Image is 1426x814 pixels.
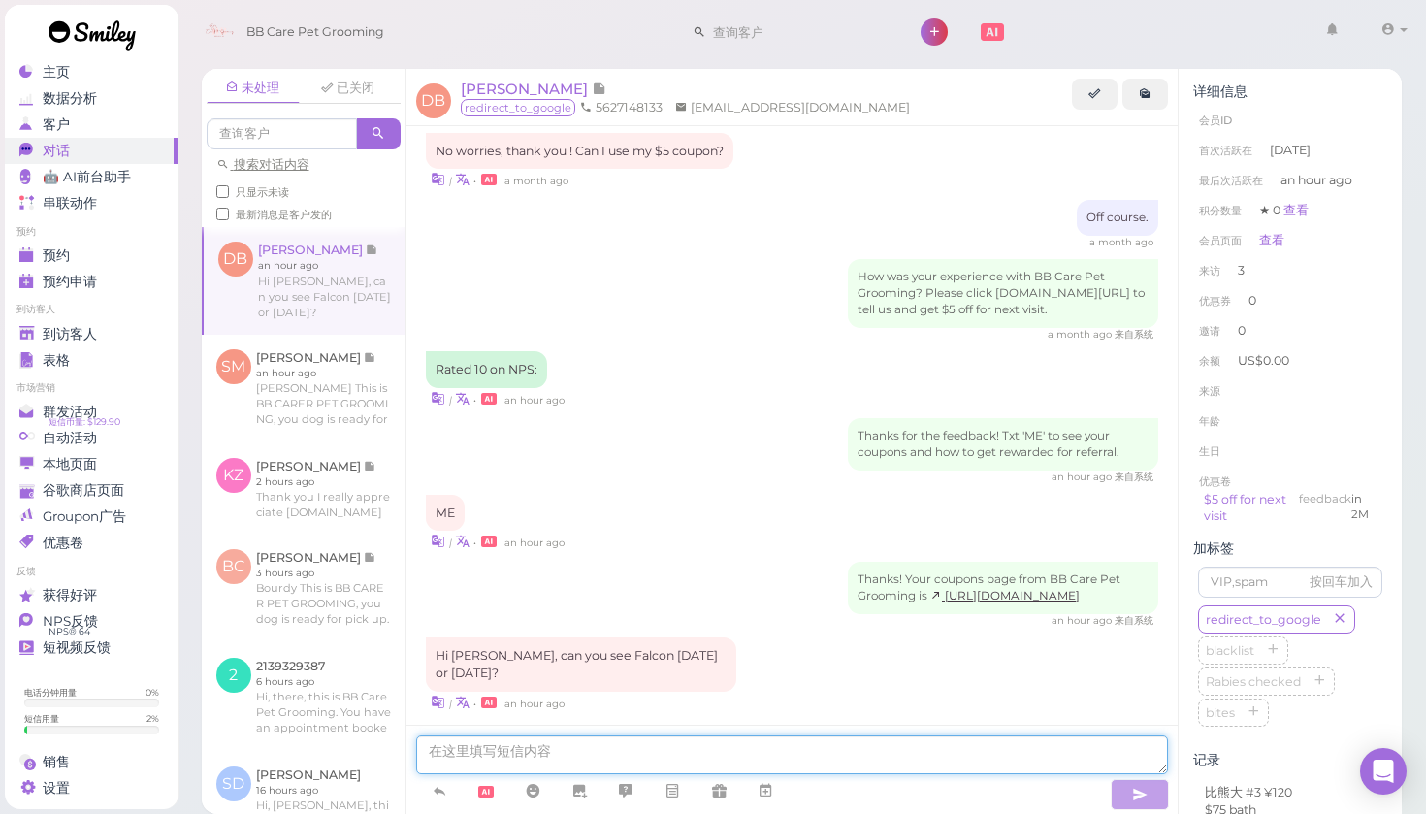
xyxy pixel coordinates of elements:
[1199,114,1232,127] span: 会员ID
[1199,444,1220,458] span: 生日
[24,686,77,699] div: 电话分钟用量
[930,589,1080,602] a: [URL][DOMAIN_NAME]
[5,190,178,216] a: 串联动作
[5,582,178,608] a: 获得好评
[1199,354,1223,368] span: 余额
[1283,203,1309,217] a: 查看
[216,157,309,172] a: 搜索对话内容
[43,508,126,525] span: Groupon广告
[43,430,97,446] span: 自动活动
[5,608,178,635] a: NPS反馈 NPS® 64
[848,418,1158,471] div: Thanks for the feedback! Txt 'ME' to see your coupons and how to get rewarded for referral.
[426,169,1159,189] div: •
[1351,491,1377,526] div: 到期于2025-12-10 11:59pm
[5,347,178,374] a: 表格
[49,414,120,430] span: 短信币量: $129.90
[416,83,451,118] span: DB
[1199,294,1231,308] span: 优惠券
[1115,471,1153,483] span: 来自系统
[1238,353,1289,368] span: US$0.00
[1199,324,1220,338] span: 邀请
[43,116,70,133] span: 客户
[236,185,289,199] span: 只显示未读
[5,85,178,112] a: 数据分析
[43,404,97,420] span: 群发活动
[43,780,70,797] span: 设置
[43,247,70,264] span: 预约
[426,692,1159,712] div: •
[246,5,384,59] span: BB Care Pet Grooming
[1048,328,1115,341] span: 08/30/2025 06:47pm
[504,537,565,549] span: 10/11/2025 01:27pm
[24,712,59,725] div: 短信用量
[426,495,465,532] div: ME
[848,562,1158,614] div: Thanks! Your coupons page from BB Care Pet Grooming is
[236,208,332,221] span: 最新消息是客户发的
[449,394,452,407] i: |
[1202,674,1305,689] span: Rabies checked
[1205,784,1376,801] p: 比熊大 #3 ¥120
[43,639,111,656] span: 短视频反馈
[5,775,178,801] a: 设置
[461,80,606,98] a: [PERSON_NAME]
[43,613,98,630] span: NPS反馈
[1199,204,1242,217] span: 积分数量
[1077,200,1158,236] div: Off course.
[1199,414,1220,428] span: 年龄
[426,388,1159,408] div: •
[1199,264,1220,277] span: 来访
[5,399,178,425] a: 群发活动 短信币量: $129.90
[449,537,452,549] i: |
[1193,752,1387,768] div: 记录
[706,16,894,48] input: 查询客户
[575,99,667,116] li: 5627148133
[1280,172,1352,189] span: an hour ago
[1193,83,1387,100] div: 详细信息
[1204,492,1286,524] a: $5 off for next visit
[43,169,131,185] span: 🤖 AI前台助手
[146,712,159,725] div: 2 %
[5,243,178,269] a: 预约
[43,482,124,499] span: 谷歌商店页面
[426,351,547,388] div: Rated 10 on NPS:
[1199,384,1220,398] span: 来源
[1259,203,1309,217] span: ★ 0
[426,133,733,170] div: No worries, thank you ! Can I use my $5 coupon?
[1202,643,1258,658] span: blacklist
[43,64,70,81] span: 主页
[426,531,1159,551] div: •
[5,530,178,556] a: 优惠卷
[43,274,97,290] span: 预约申请
[5,225,178,239] li: 预约
[426,637,736,692] div: Hi [PERSON_NAME], can you see Falcon [DATE] or [DATE]?
[1089,236,1153,248] span: 08/30/2025 06:38pm
[5,112,178,138] a: 客户
[1202,612,1325,627] span: redirect_to_google
[216,185,229,198] input: 只显示未读
[43,143,70,159] span: 对话
[43,456,97,472] span: 本地页面
[1115,328,1153,341] span: 来自系统
[5,749,178,775] a: 销售
[1115,614,1153,627] span: 来自系统
[1360,748,1407,795] div: Open Intercom Messenger
[1202,705,1239,720] span: bites
[5,425,178,451] a: 自动活动
[5,303,178,316] li: 到访客人
[1199,234,1242,247] span: 会员页面
[302,74,395,103] a: 已关闭
[1259,233,1284,247] a: 查看
[449,175,452,187] i: |
[449,698,452,710] i: |
[1199,474,1231,488] span: 优惠卷
[43,90,97,107] span: 数据分析
[207,74,300,104] a: 未处理
[5,269,178,295] a: 预约申请
[1199,144,1252,157] span: 首次活跃在
[5,381,178,395] li: 市场营销
[592,80,606,98] span: 记录
[216,208,229,220] input: 最新消息是客户发的
[1310,573,1373,591] div: 按回车加入
[1270,142,1311,159] span: [DATE]
[1198,567,1382,598] input: VIP,spam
